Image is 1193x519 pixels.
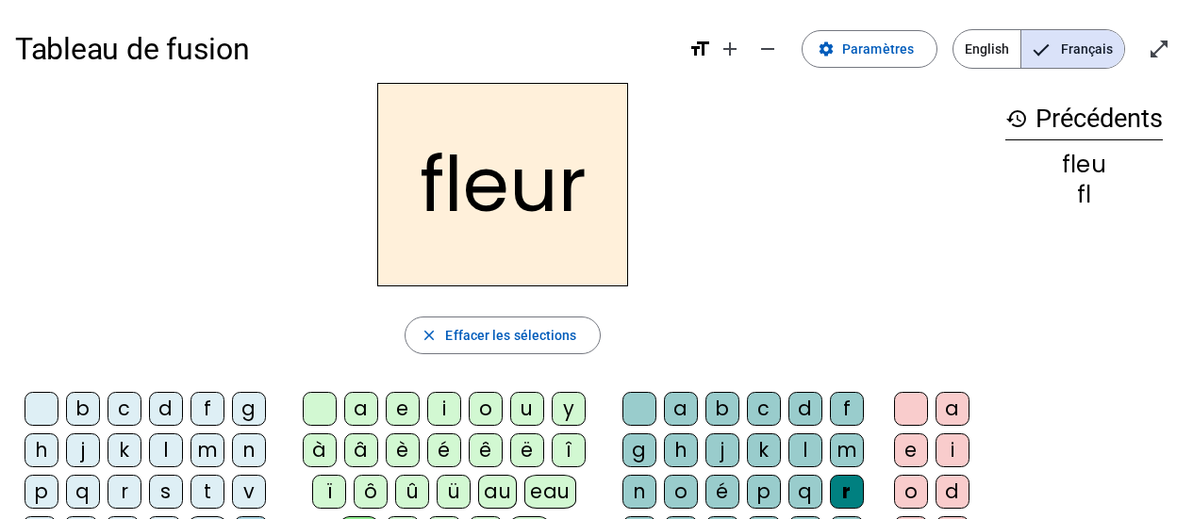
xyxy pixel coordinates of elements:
[386,433,420,467] div: è
[788,392,822,426] div: d
[830,475,864,509] div: r
[344,433,378,467] div: â
[445,324,576,347] span: Effacer les sélections
[936,392,969,426] div: a
[830,392,864,426] div: f
[108,475,141,509] div: r
[747,475,781,509] div: p
[664,392,698,426] div: a
[108,433,141,467] div: k
[510,433,544,467] div: ë
[1005,184,1163,206] div: fl
[842,38,914,60] span: Paramètres
[788,433,822,467] div: l
[344,392,378,426] div: a
[1005,154,1163,176] div: fleu
[1140,30,1178,68] button: Entrer en plein écran
[524,475,576,509] div: eau
[688,38,711,60] mat-icon: format_size
[377,83,628,286] h2: fleur
[25,475,58,509] div: p
[1148,38,1170,60] mat-icon: open_in_full
[953,29,1125,69] mat-button-toggle-group: Language selection
[622,475,656,509] div: n
[747,392,781,426] div: c
[478,475,517,509] div: au
[108,392,141,426] div: c
[469,433,503,467] div: ê
[232,475,266,509] div: v
[232,392,266,426] div: g
[936,433,969,467] div: i
[1005,98,1163,140] h3: Précédents
[191,433,224,467] div: m
[15,19,673,79] h1: Tableau de fusion
[705,433,739,467] div: j
[936,475,969,509] div: d
[719,38,741,60] mat-icon: add
[788,475,822,509] div: q
[66,392,100,426] div: b
[66,475,100,509] div: q
[66,433,100,467] div: j
[405,316,600,354] button: Effacer les sélections
[749,30,787,68] button: Diminuer la taille de la police
[705,475,739,509] div: é
[427,392,461,426] div: i
[818,41,835,57] mat-icon: settings
[232,433,266,467] div: n
[953,30,1020,68] span: English
[312,475,346,509] div: ï
[191,392,224,426] div: f
[664,433,698,467] div: h
[894,433,928,467] div: e
[191,475,224,509] div: t
[552,433,586,467] div: î
[756,38,779,60] mat-icon: remove
[1005,107,1028,130] mat-icon: history
[664,475,698,509] div: o
[395,475,429,509] div: û
[622,433,656,467] div: g
[802,30,937,68] button: Paramètres
[303,433,337,467] div: à
[149,433,183,467] div: l
[469,392,503,426] div: o
[705,392,739,426] div: b
[830,433,864,467] div: m
[747,433,781,467] div: k
[421,327,438,344] mat-icon: close
[1021,30,1124,68] span: Français
[354,475,388,509] div: ô
[427,433,461,467] div: é
[711,30,749,68] button: Augmenter la taille de la police
[149,392,183,426] div: d
[510,392,544,426] div: u
[386,392,420,426] div: e
[894,475,928,509] div: o
[149,475,183,509] div: s
[437,475,471,509] div: ü
[25,433,58,467] div: h
[552,392,586,426] div: y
